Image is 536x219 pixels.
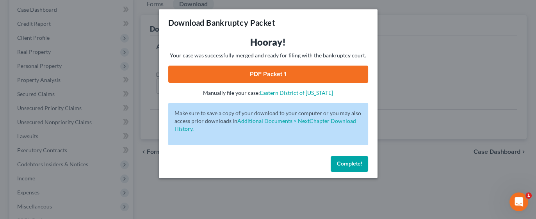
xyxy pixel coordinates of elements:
[168,52,368,59] p: Your case was successfully merged and ready for filing with the bankruptcy court.
[337,160,362,167] span: Complete!
[175,109,362,133] p: Make sure to save a copy of your download to your computer or you may also access prior downloads in
[168,89,368,97] p: Manually file your case:
[525,192,532,199] span: 1
[168,36,368,48] h3: Hooray!
[168,66,368,83] a: PDF Packet 1
[175,118,356,132] a: Additional Documents > NextChapter Download History.
[509,192,528,211] iframe: Intercom live chat
[168,17,275,28] h3: Download Bankruptcy Packet
[260,89,333,96] a: Eastern District of [US_STATE]
[331,156,368,172] button: Complete!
